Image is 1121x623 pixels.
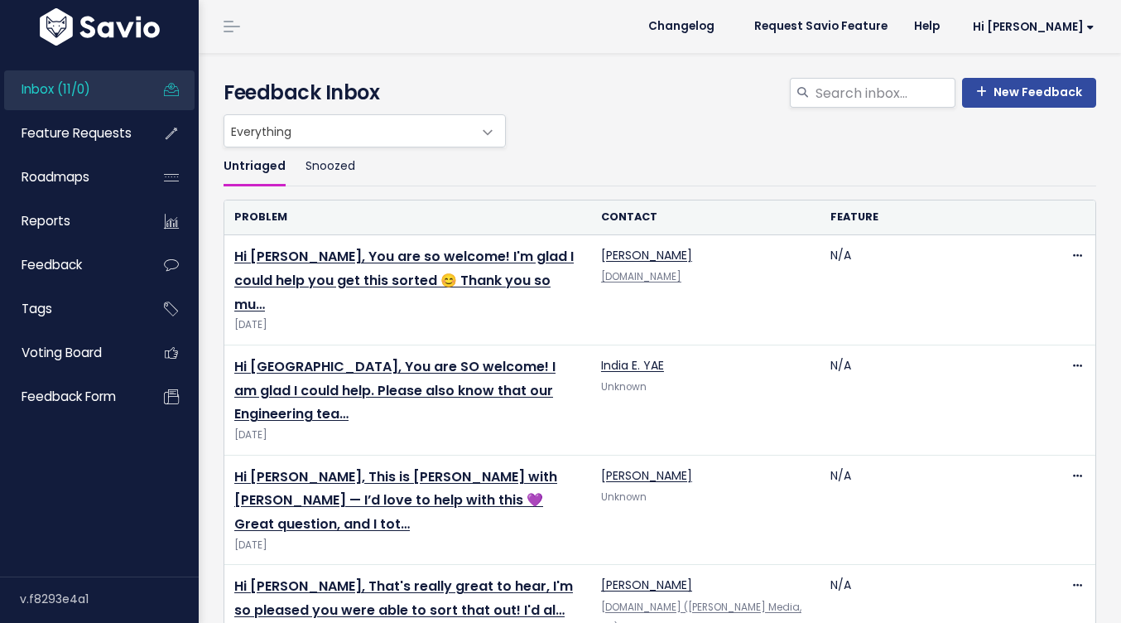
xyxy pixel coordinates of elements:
a: Feedback [4,246,137,284]
span: Feedback [22,256,82,273]
span: Hi [PERSON_NAME] [973,21,1095,33]
span: Tags [22,300,52,317]
th: Problem [224,200,591,234]
span: Unknown [601,490,647,504]
a: [PERSON_NAME] [601,467,692,484]
span: Roadmaps [22,168,89,186]
td: N/A [820,345,1050,455]
a: Feature Requests [4,114,137,152]
span: Reports [22,212,70,229]
span: Feature Requests [22,124,132,142]
span: [DATE] [234,427,581,444]
a: Reports [4,202,137,240]
span: [DATE] [234,537,581,554]
a: Feedback form [4,378,137,416]
td: N/A [820,455,1050,565]
a: [DOMAIN_NAME] [601,270,681,283]
a: [PERSON_NAME] [601,247,692,263]
span: Everything [224,114,506,147]
a: Inbox (11/0) [4,70,137,109]
div: v.f8293e4a1 [20,577,199,621]
span: Unknown [601,380,647,394]
th: Feature [820,200,1050,234]
a: Voting Board [4,334,137,372]
td: N/A [820,235,1050,345]
span: [DATE] [234,316,581,334]
a: Hi [PERSON_NAME], That's really great to hear, I'm so pleased you were able to sort that out! I'd... [234,577,573,620]
input: Search inbox... [814,78,955,108]
a: Hi [PERSON_NAME], You are so welcome! I'm glad I could help you get this sorted 😊 Thank you so mu… [234,247,574,314]
img: logo-white.9d6f32f41409.svg [36,8,164,46]
a: Hi [PERSON_NAME], This is [PERSON_NAME] with [PERSON_NAME] — I’d love to help with this 💜 Great q... [234,467,557,534]
span: Changelog [648,21,714,32]
span: Everything [224,115,472,147]
a: Tags [4,290,137,328]
ul: Filter feature requests [224,147,1096,186]
a: Hi [PERSON_NAME] [953,14,1108,40]
h4: Feedback Inbox [224,78,1096,108]
a: India E. YAE [601,357,664,374]
a: [PERSON_NAME] [601,577,692,593]
a: Help [901,14,953,39]
span: Feedback form [22,388,116,405]
a: Request Savio Feature [741,14,901,39]
span: Inbox (11/0) [22,80,90,98]
a: Roadmaps [4,158,137,196]
a: Snoozed [306,147,355,186]
a: Untriaged [224,147,286,186]
span: Voting Board [22,344,102,361]
th: Contact [591,200,820,234]
a: New Feedback [962,78,1096,108]
a: Hi [GEOGRAPHIC_DATA], You are SO welcome! I am glad I could help. Please also know that our Engin... [234,357,556,424]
